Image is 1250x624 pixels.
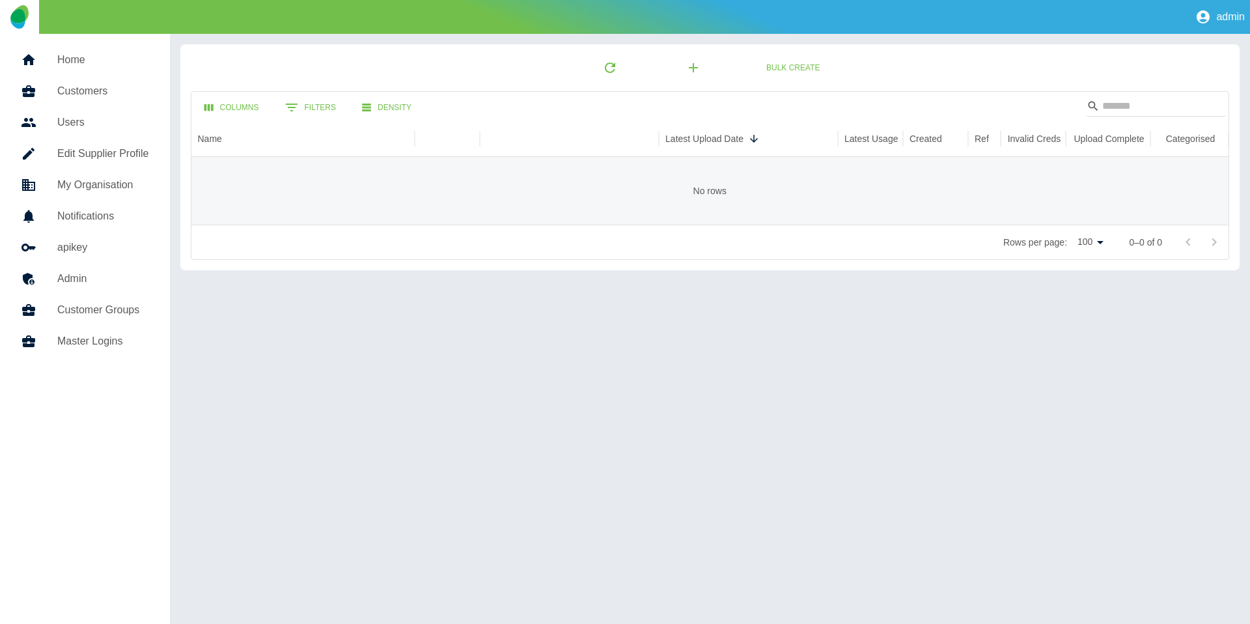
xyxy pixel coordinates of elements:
[1008,134,1061,144] div: Invalid Creds
[194,96,270,120] button: Select columns
[57,146,149,162] h5: Edit Supplier Profile
[10,201,160,232] a: Notifications
[10,5,28,29] img: Logo
[57,333,149,349] h5: Master Logins
[975,134,989,144] div: Ref
[198,134,222,144] div: Name
[10,294,160,326] a: Customer Groups
[10,138,160,169] a: Edit Supplier Profile
[57,177,149,193] h5: My Organisation
[844,134,898,144] div: Latest Usage
[57,240,149,255] h5: apikey
[57,83,149,99] h5: Customers
[1129,236,1162,249] p: 0–0 of 0
[1166,134,1215,144] div: Categorised
[57,271,149,287] h5: Admin
[191,157,1229,225] div: No rows
[1074,134,1144,144] div: Upload Complete
[910,134,942,144] div: Created
[57,302,149,318] h5: Customer Groups
[10,232,160,263] a: apikey
[1190,4,1250,30] button: admin
[756,56,830,80] button: Bulk Create
[745,130,763,148] button: Sort
[10,169,160,201] a: My Organisation
[352,96,422,120] button: Density
[665,134,743,144] div: Latest Upload Date
[1072,233,1108,251] div: 100
[10,107,160,138] a: Users
[1216,11,1245,23] p: admin
[1087,96,1226,119] div: Search
[275,94,346,121] button: Show filters
[10,44,160,76] a: Home
[57,208,149,224] h5: Notifications
[10,326,160,357] a: Master Logins
[10,76,160,107] a: Customers
[57,52,149,68] h5: Home
[57,115,149,130] h5: Users
[1003,236,1067,249] p: Rows per page:
[10,263,160,294] a: Admin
